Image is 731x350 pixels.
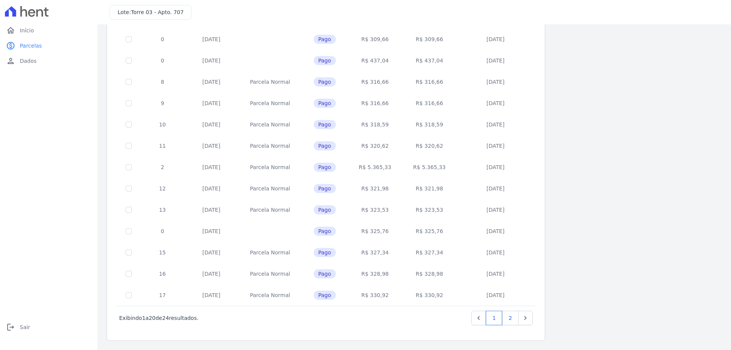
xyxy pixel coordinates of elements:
i: home [6,26,15,35]
td: [DATE] [184,93,239,114]
span: Pago [314,56,336,65]
td: [DATE] [184,50,239,71]
td: 10 [141,114,184,135]
td: [DATE] [456,71,535,93]
td: [DATE] [456,135,535,157]
td: 17 [141,284,184,306]
td: R$ 437,04 [348,50,402,71]
td: [DATE] [184,242,239,263]
td: [DATE] [456,93,535,114]
span: Início [20,27,34,34]
td: R$ 327,34 [348,242,402,263]
td: [DATE] [184,221,239,242]
input: Só é possível selecionar pagamentos em aberto [126,36,132,42]
td: [DATE] [456,157,535,178]
i: logout [6,323,15,332]
td: R$ 5.365,33 [402,157,456,178]
span: Pago [314,205,336,214]
span: Pago [314,163,336,172]
td: Parcela Normal [239,135,302,157]
td: Parcela Normal [239,199,302,221]
td: Parcela Normal [239,93,302,114]
td: [DATE] [456,242,535,263]
td: [DATE] [184,135,239,157]
span: Pago [314,227,336,236]
input: Só é possível selecionar pagamentos em aberto [126,100,132,106]
td: [DATE] [184,157,239,178]
td: Parcela Normal [239,114,302,135]
td: 0 [141,29,184,50]
td: [DATE] [456,29,535,50]
td: R$ 328,98 [348,263,402,284]
td: R$ 437,04 [402,50,456,71]
td: R$ 328,98 [402,263,456,284]
td: R$ 316,66 [402,71,456,93]
td: [DATE] [184,284,239,306]
td: 0 [141,221,184,242]
span: Pago [314,141,336,150]
input: Só é possível selecionar pagamentos em aberto [126,185,132,192]
td: R$ 325,76 [402,221,456,242]
a: personDados [3,53,94,69]
td: R$ 5.365,33 [348,157,402,178]
td: 0 [141,50,184,71]
td: [DATE] [456,221,535,242]
a: paidParcelas [3,38,94,53]
td: [DATE] [184,71,239,93]
span: 1 [142,315,145,321]
td: R$ 309,66 [348,29,402,50]
td: [DATE] [456,178,535,199]
td: 9 [141,93,184,114]
td: [DATE] [456,199,535,221]
span: Torre 03 - Apto. 707 [131,9,184,15]
td: R$ 320,62 [402,135,456,157]
span: Pago [314,99,336,108]
td: Parcela Normal [239,157,302,178]
td: R$ 330,92 [348,284,402,306]
input: Só é possível selecionar pagamentos em aberto [126,164,132,170]
td: [DATE] [456,263,535,284]
td: R$ 316,66 [402,93,456,114]
span: Pago [314,291,336,300]
input: Só é possível selecionar pagamentos em aberto [126,292,132,298]
span: 24 [162,315,169,321]
td: R$ 309,66 [402,29,456,50]
td: [DATE] [184,263,239,284]
td: [DATE] [184,199,239,221]
a: logoutSair [3,320,94,335]
td: [DATE] [456,50,535,71]
td: R$ 316,66 [348,93,402,114]
i: person [6,56,15,66]
a: 2 [502,311,519,325]
input: Só é possível selecionar pagamentos em aberto [126,271,132,277]
input: Só é possível selecionar pagamentos em aberto [126,58,132,64]
td: 2 [141,157,184,178]
td: R$ 316,66 [348,71,402,93]
span: Pago [314,269,336,278]
td: Parcela Normal [239,263,302,284]
span: Pago [314,120,336,129]
a: Next [518,311,533,325]
input: Só é possível selecionar pagamentos em aberto [126,228,132,234]
td: 15 [141,242,184,263]
td: 13 [141,199,184,221]
td: R$ 323,53 [348,199,402,221]
a: homeInício [3,23,94,38]
h3: Lote: [118,8,184,16]
span: Sair [20,323,30,331]
span: Parcelas [20,42,42,50]
span: Pago [314,184,336,193]
td: [DATE] [456,114,535,135]
td: 8 [141,71,184,93]
td: Parcela Normal [239,178,302,199]
td: [DATE] [184,114,239,135]
td: 16 [141,263,184,284]
td: [DATE] [184,178,239,199]
a: 1 [486,311,502,325]
td: R$ 330,92 [402,284,456,306]
td: [DATE] [456,284,535,306]
input: Só é possível selecionar pagamentos em aberto [126,249,132,256]
td: Parcela Normal [239,242,302,263]
td: R$ 323,53 [402,199,456,221]
i: paid [6,41,15,50]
